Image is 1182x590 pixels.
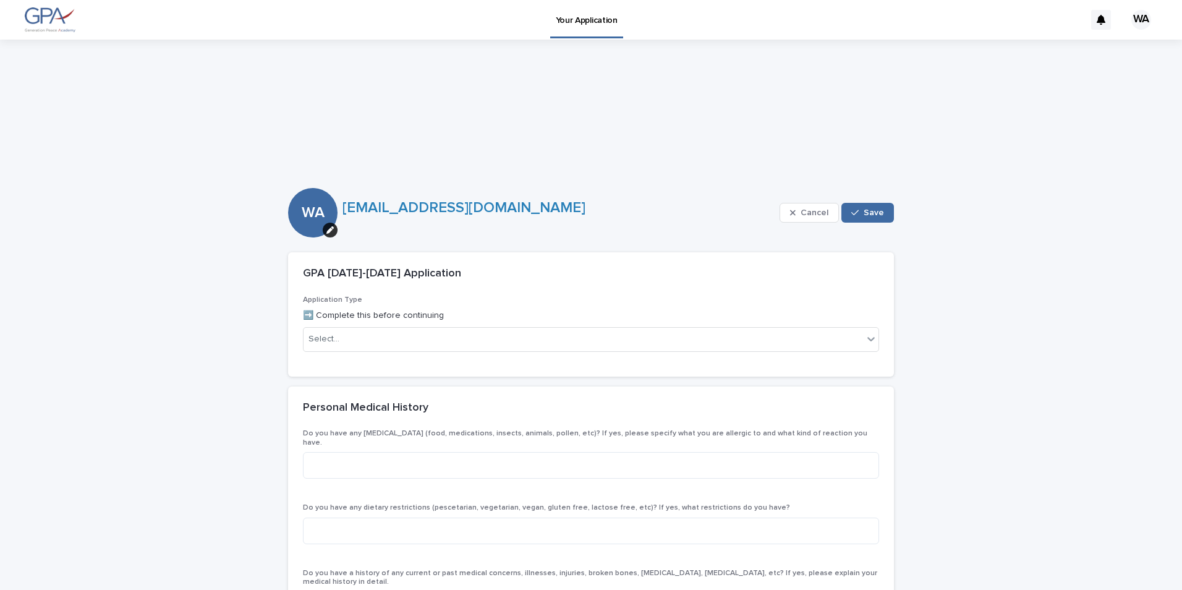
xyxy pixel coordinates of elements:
span: Cancel [801,208,828,217]
a: [EMAIL_ADDRESS][DOMAIN_NAME] [342,200,585,215]
button: Save [841,203,894,223]
span: Do you have a history of any current or past medical concerns, illnesses, injuries, broken bones,... [303,570,877,586]
div: WA [288,155,338,222]
h2: Personal Medical History [303,401,428,415]
img: hXW6Y2l7ROCmRPzNXoAQ [25,7,75,32]
div: Select... [308,333,339,346]
h2: GPA [DATE]-[DATE] Application [303,267,461,281]
span: Do you have any [MEDICAL_DATA] (food, medications, insects, animals, pollen, etc)? If yes, please... [303,430,867,446]
span: Save [864,208,884,217]
p: ➡️ Complete this before continuing [303,309,879,322]
div: WA [1131,10,1151,30]
span: Application Type [303,296,362,304]
button: Cancel [780,203,839,223]
span: Do you have any dietary restrictions (pescetarian, vegetarian, vegan, gluten free, lactose free, ... [303,504,790,511]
